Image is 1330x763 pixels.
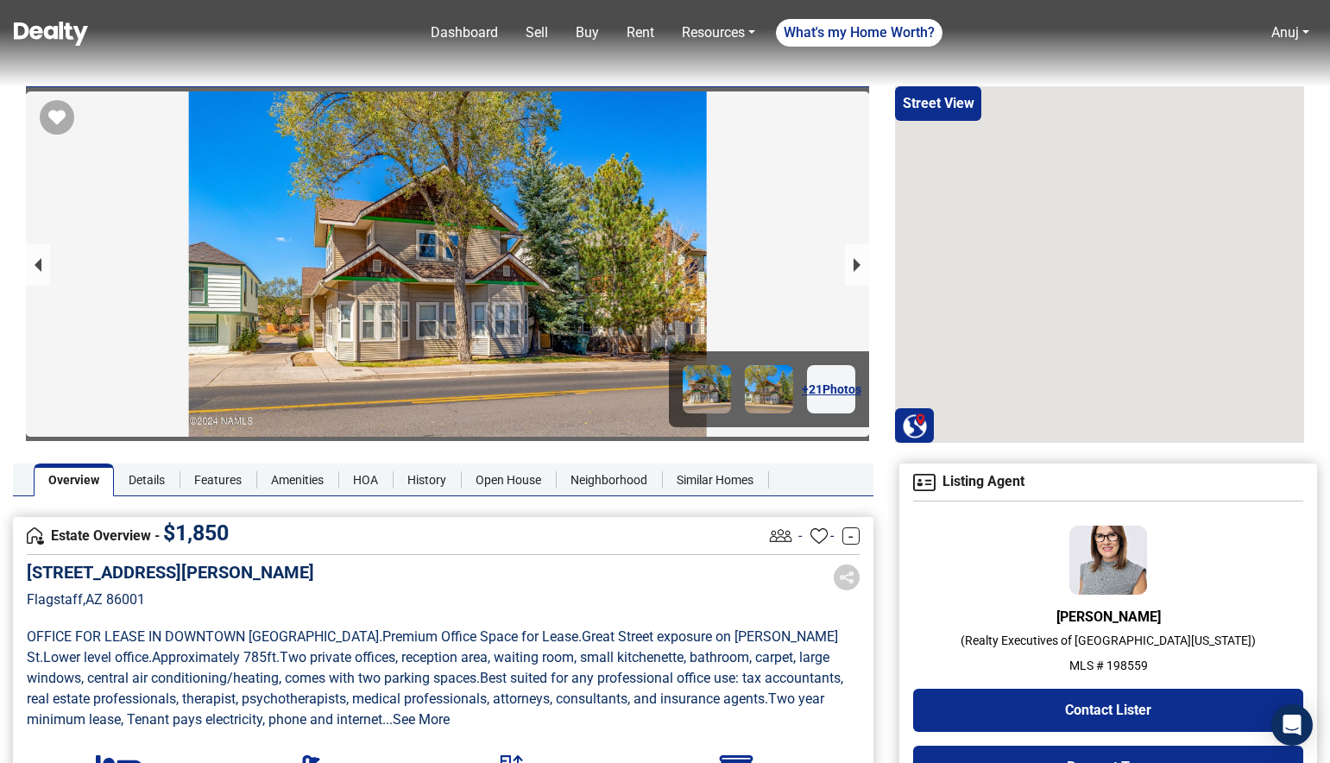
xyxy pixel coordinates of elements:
[798,526,802,546] span: -
[1271,24,1299,41] a: Anuj
[382,711,450,728] a: ...See More
[34,463,114,496] a: Overview
[913,632,1303,650] p: ( Realty Executives of [GEOGRAPHIC_DATA][US_STATE] )
[27,670,847,707] span: Best suited for any professional office use: tax accountants, real estate professionals, therapis...
[382,628,582,645] span: Premium Office Space for Lease .
[27,649,833,686] span: Two private offices, reception area, waiting room, small kitchenette, bathroom, carpet, large win...
[776,19,942,47] a: What's my Home Worth?
[393,463,461,496] a: History
[845,243,869,286] button: next slide / item
[556,463,662,496] a: Neighborhood
[902,413,928,438] img: Search Homes at Dealty
[895,86,981,121] button: Street View
[519,16,555,50] a: Sell
[662,463,768,496] a: Similar Homes
[9,711,60,763] iframe: BigID CMP Widget
[830,526,834,546] span: -
[26,243,50,286] button: previous slide / item
[683,365,731,413] img: Image
[1271,704,1313,746] div: Open Intercom Messenger
[256,463,338,496] a: Amenities
[27,628,841,665] span: Great Street exposure on [PERSON_NAME] St .
[913,609,1303,625] h6: [PERSON_NAME]
[27,527,44,545] img: Overview
[913,474,936,491] img: Agent
[114,463,180,496] a: Details
[163,520,229,545] span: $ 1,850
[913,474,1303,491] h4: Listing Agent
[913,657,1303,675] p: MLS # 198559
[913,689,1303,732] button: Contact Lister
[27,527,766,545] h4: Estate Overview -
[27,628,382,645] span: OFFICE FOR LEASE IN DOWNTOWN [GEOGRAPHIC_DATA] .
[620,16,661,50] a: Rent
[27,590,314,610] p: Flagstaff , AZ 86001
[1264,16,1316,50] a: Anuj
[766,520,796,551] img: Listing View
[807,365,855,413] a: +21Photos
[810,527,828,545] img: Favourites
[842,527,860,545] a: -
[14,22,88,46] img: Dealty - Buy, Sell & Rent Homes
[152,649,280,665] span: Approximately 785ft .
[675,16,762,50] a: Resources
[43,649,152,665] span: Lower level office .
[180,463,256,496] a: Features
[424,16,505,50] a: Dashboard
[27,562,314,583] h5: [STREET_ADDRESS][PERSON_NAME]
[745,365,793,413] img: Image
[338,463,393,496] a: HOA
[461,463,556,496] a: Open House
[569,16,606,50] a: Buy
[1069,526,1147,595] img: Agent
